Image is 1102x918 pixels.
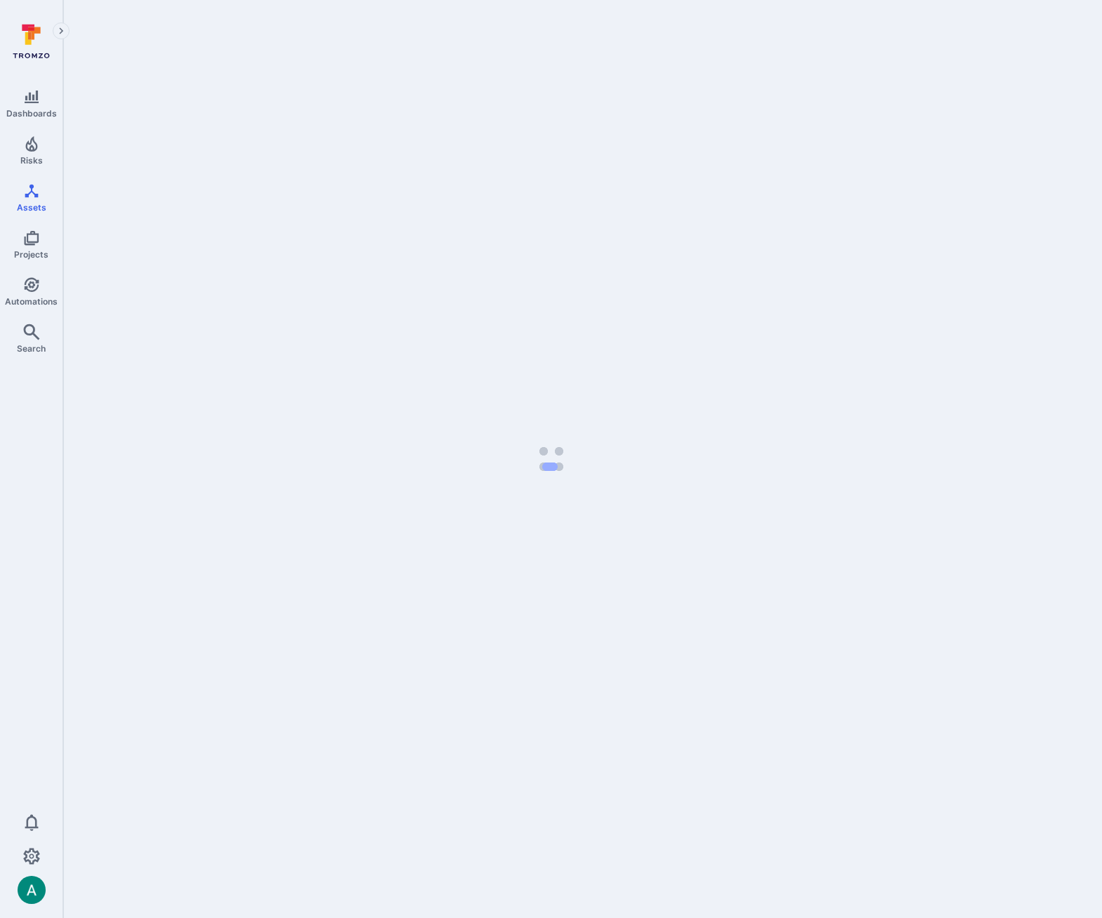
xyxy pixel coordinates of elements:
span: Dashboards [6,108,57,119]
span: Search [17,343,46,354]
span: Projects [14,249,48,260]
div: Arjan Dehar [18,876,46,904]
span: Risks [20,155,43,166]
i: Expand navigation menu [56,25,66,37]
img: ACg8ocLSa5mPYBaXNx3eFu_EmspyJX0laNWN7cXOFirfQ7srZveEpg=s96-c [18,876,46,904]
button: Expand navigation menu [53,22,70,39]
span: Automations [5,296,58,307]
span: Assets [17,202,46,213]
